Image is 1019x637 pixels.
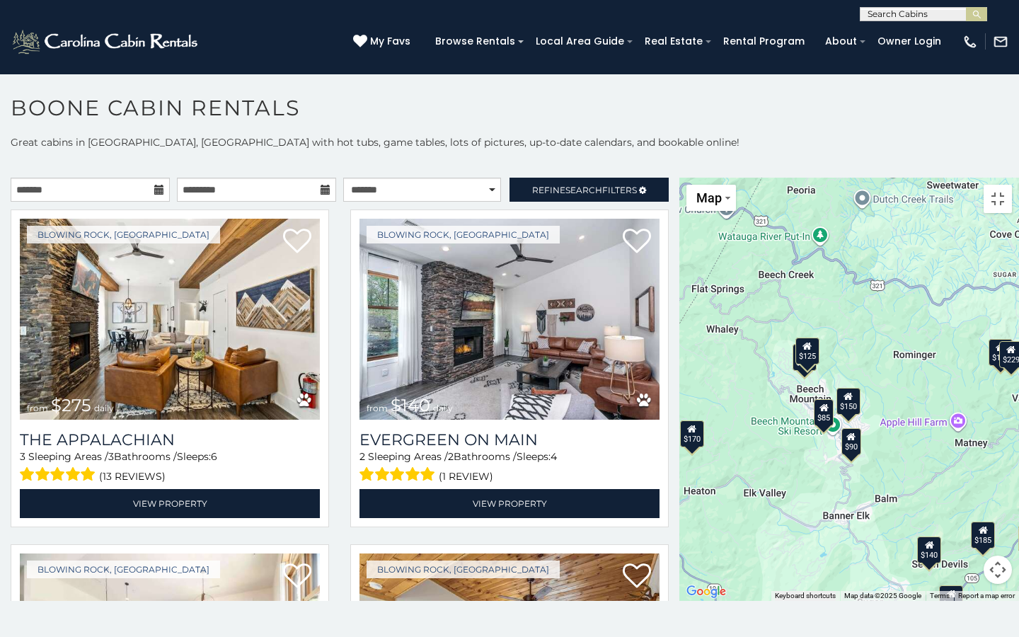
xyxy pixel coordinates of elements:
[108,450,114,463] span: 3
[94,403,114,413] span: daily
[439,467,493,486] span: (1 review)
[367,403,388,413] span: from
[27,403,48,413] span: from
[529,30,631,52] a: Local Area Guide
[818,30,864,52] a: About
[20,489,320,518] a: View Property
[696,190,722,205] span: Map
[283,562,311,592] a: Add to favorites
[844,592,921,599] span: Map data ©2025 Google
[623,562,651,592] a: Add to favorites
[716,30,812,52] a: Rental Program
[814,399,834,426] div: $85
[623,227,651,257] a: Add to favorites
[359,489,660,518] a: View Property
[962,34,978,50] img: phone-regular-white.png
[775,591,836,601] button: Keyboard shortcuts
[870,30,948,52] a: Owner Login
[958,592,1015,599] a: Report a map error
[680,420,704,447] div: $170
[20,219,320,420] a: The Appalachian from $275 daily
[20,450,25,463] span: 3
[841,428,861,455] div: $90
[359,449,660,486] div: Sleeping Areas / Bathrooms / Sleeps:
[51,395,91,415] span: $275
[836,388,860,415] div: $150
[367,561,560,578] a: Blowing Rock, [GEOGRAPHIC_DATA]
[359,219,660,420] img: Evergreen On Main
[428,30,522,52] a: Browse Rentals
[532,185,637,195] span: Refine Filters
[795,338,819,365] div: $125
[11,28,202,56] img: White-1-2.png
[27,226,220,243] a: Blowing Rock, [GEOGRAPHIC_DATA]
[353,34,414,50] a: My Favs
[509,178,669,202] a: RefineSearchFilters
[359,450,365,463] span: 2
[686,185,736,211] button: Change map style
[683,583,730,601] a: Open this area in Google Maps (opens a new window)
[989,339,1013,366] div: $155
[367,226,560,243] a: Blowing Rock, [GEOGRAPHIC_DATA]
[359,430,660,449] a: Evergreen On Main
[283,227,311,257] a: Add to favorites
[917,536,941,563] div: $140
[370,34,410,49] span: My Favs
[565,185,602,195] span: Search
[359,219,660,420] a: Evergreen On Main from $140 daily
[20,219,320,420] img: The Appalachian
[993,34,1008,50] img: mail-regular-white.png
[551,450,557,463] span: 4
[930,592,950,599] a: Terms (opens in new tab)
[984,556,1012,584] button: Map camera controls
[27,561,220,578] a: Blowing Rock, [GEOGRAPHIC_DATA]
[99,467,166,486] span: (13 reviews)
[793,344,817,371] div: $150
[433,403,453,413] span: daily
[20,430,320,449] a: The Appalachian
[20,449,320,486] div: Sleeping Areas / Bathrooms / Sleeps:
[391,395,430,415] span: $140
[683,583,730,601] img: Google
[638,30,710,52] a: Real Estate
[448,450,454,463] span: 2
[939,585,963,612] div: $190
[211,450,217,463] span: 6
[984,185,1012,213] button: Toggle fullscreen view
[971,522,995,549] div: $185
